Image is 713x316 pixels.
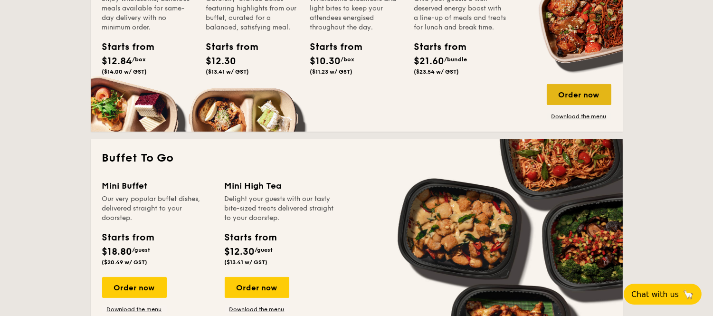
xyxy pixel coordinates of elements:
div: Mini High Tea [225,179,336,192]
div: Starts from [102,230,154,245]
span: ($23.54 w/ GST) [414,68,459,75]
div: Our very popular buffet dishes, delivered straight to your doorstep. [102,194,213,223]
div: Starts from [225,230,276,245]
span: /box [341,56,355,63]
div: Order now [547,84,611,105]
span: $10.30 [310,56,341,67]
span: /guest [255,247,273,253]
span: /guest [133,247,151,253]
div: Starts from [206,40,249,54]
span: ($13.41 w/ GST) [206,68,249,75]
a: Download the menu [547,113,611,120]
div: Order now [102,277,167,298]
h2: Buffet To Go [102,151,611,166]
div: Delight your guests with our tasty bite-sized treats delivered straight to your doorstep. [225,194,336,223]
div: Starts from [310,40,353,54]
span: ($20.49 w/ GST) [102,259,148,266]
div: Starts from [414,40,457,54]
div: Mini Buffet [102,179,213,192]
span: $12.30 [225,246,255,258]
span: Chat with us [631,290,679,299]
div: Starts from [102,40,145,54]
span: ($11.23 w/ GST) [310,68,353,75]
span: ($13.41 w/ GST) [225,259,268,266]
a: Download the menu [225,306,289,313]
a: Download the menu [102,306,167,313]
span: $21.60 [414,56,445,67]
div: Order now [225,277,289,298]
span: ($14.00 w/ GST) [102,68,147,75]
button: Chat with us🦙 [624,284,702,305]
span: $12.30 [206,56,237,67]
span: $18.80 [102,246,133,258]
span: 🦙 [683,289,694,300]
span: $12.84 [102,56,133,67]
span: /bundle [445,56,467,63]
span: /box [133,56,146,63]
